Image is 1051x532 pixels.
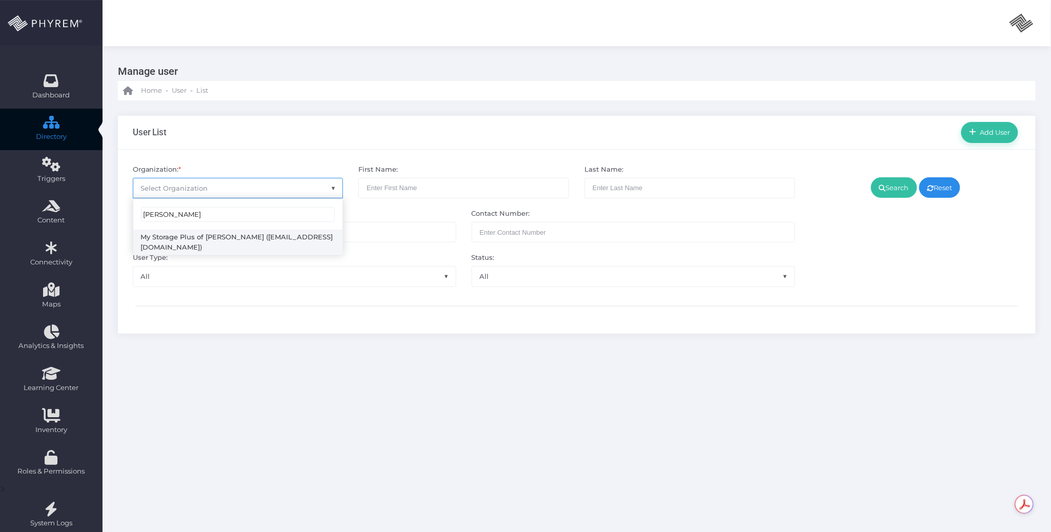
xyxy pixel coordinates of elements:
[472,209,530,219] label: Contact Number:
[196,86,208,96] span: List
[584,178,795,198] input: Enter Last Name
[7,383,96,393] span: Learning Center
[7,257,96,268] span: Connectivity
[189,86,194,96] li: -
[141,184,208,192] span: Select Organization
[7,341,96,351] span: Analytics & Insights
[919,177,961,198] a: Reset
[172,81,187,100] a: User
[172,86,187,96] span: User
[133,266,456,287] span: All
[358,178,569,198] input: Enter First Name
[7,425,96,435] span: Inventory
[7,132,96,142] span: Directory
[133,267,456,286] span: All
[472,253,495,263] label: Status:
[871,177,917,198] a: Search
[7,518,96,528] span: System Logs
[133,253,168,263] label: User Type:
[133,230,343,255] li: My Storage Plus of [PERSON_NAME] ([EMAIL_ADDRESS][DOMAIN_NAME])
[141,86,162,96] span: Home
[42,299,60,310] span: Maps
[472,266,795,287] span: All
[118,62,1028,81] h3: Manage user
[196,81,208,100] a: List
[472,222,795,242] input: Maximum of 10 digits required
[123,81,162,100] a: Home
[7,174,96,184] span: Triggers
[133,127,167,137] h3: User List
[33,90,70,100] span: Dashboard
[7,215,96,226] span: Content
[358,165,398,175] label: First Name:
[472,267,795,286] span: All
[164,86,170,96] li: -
[7,466,96,477] span: Roles & Permissions
[977,128,1010,136] span: Add User
[133,165,181,175] label: Organization:
[961,122,1018,142] a: Add User
[584,165,623,175] label: Last Name:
